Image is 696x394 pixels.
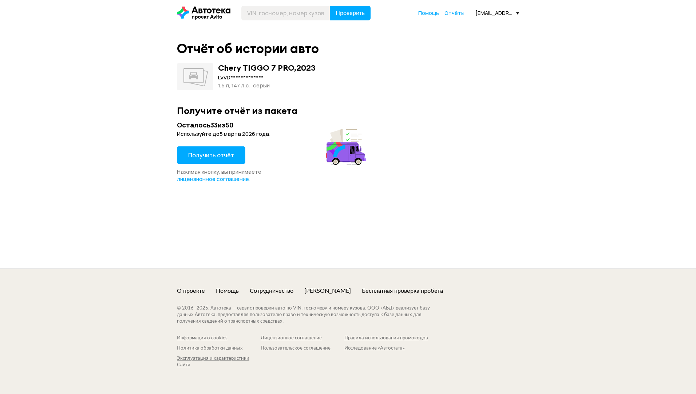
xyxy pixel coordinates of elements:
[177,146,245,164] button: Получить отчёт
[261,335,344,342] a: Лицензионное соглашение
[344,345,428,352] a: Исследование «Автостата»
[261,345,344,352] a: Пользовательское соглашение
[177,287,205,295] a: О проекте
[418,9,439,16] span: Помощь
[188,151,234,159] span: Получить отчёт
[177,121,368,130] div: Осталось 33 из 50
[177,335,261,342] a: Информация о cookies
[336,10,365,16] span: Проверить
[241,6,330,20] input: VIN, госномер, номер кузова
[418,9,439,17] a: Помощь
[177,168,261,183] span: Нажимая кнопку, вы принимаете .
[177,305,444,325] div: © 2016– 2025 . Автотека — сервис проверки авто по VIN, госномеру и номеру кузова. ООО «АБД» реали...
[218,63,316,72] div: Chery TIGGO 7 PRO , 2023
[444,9,464,17] a: Отчёты
[216,287,239,295] a: Помощь
[218,82,316,90] div: 1.5 л, 147 л.c., серый
[177,176,249,183] a: лицензионное соглашение
[177,345,261,352] a: Политика обработки данных
[177,41,319,56] div: Отчёт об истории авто
[444,9,464,16] span: Отчёты
[330,6,371,20] button: Проверить
[475,9,519,16] div: [EMAIL_ADDRESS][DOMAIN_NAME]
[177,130,368,138] div: Используйте до 5 марта 2026 года .
[362,287,443,295] a: Бесплатная проверка пробега
[344,335,428,342] a: Правила использования промокодов
[250,287,293,295] a: Сотрудничество
[304,287,351,295] a: [PERSON_NAME]
[177,355,261,369] a: Эксплуатация и характеристики Сайта
[177,105,519,116] div: Получите отчёт из пакета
